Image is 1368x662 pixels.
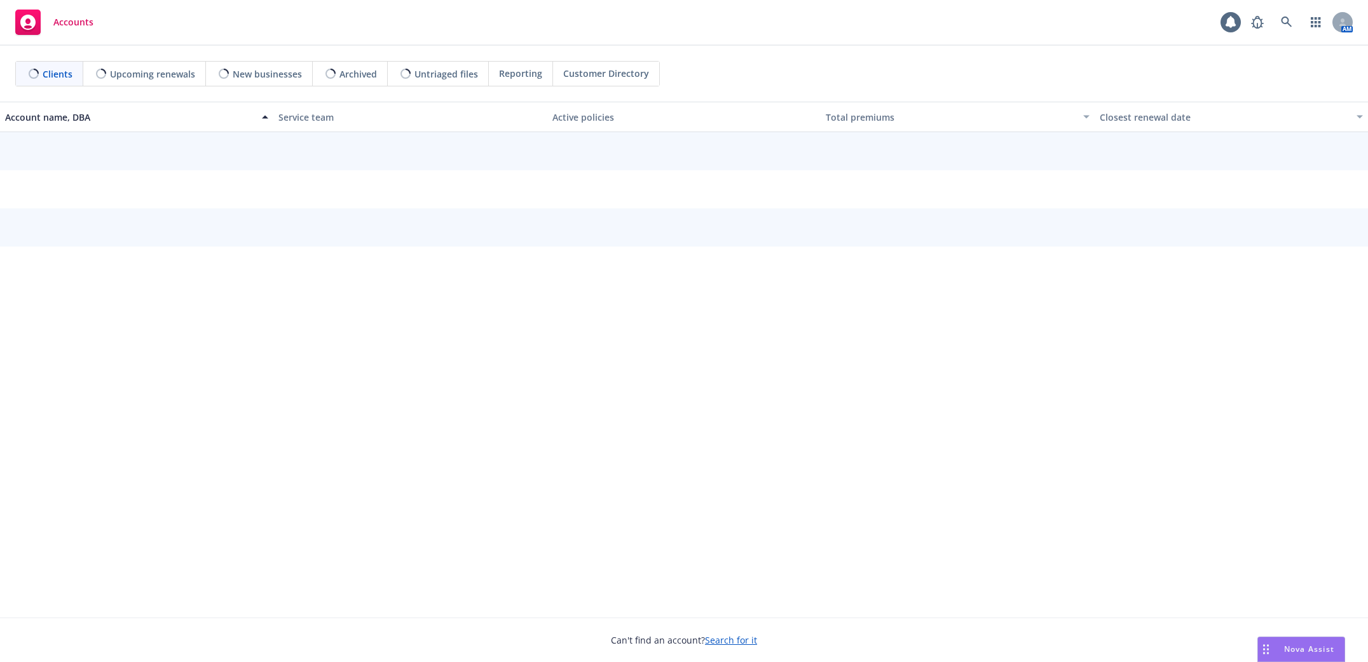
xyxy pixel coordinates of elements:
button: Service team [273,102,547,132]
span: Accounts [53,17,93,27]
div: Account name, DBA [5,111,254,124]
span: Untriaged files [414,67,478,81]
span: Nova Assist [1284,644,1334,654]
a: Switch app [1303,10,1329,35]
span: New businesses [233,67,302,81]
button: Closest renewal date [1095,102,1368,132]
span: Can't find an account? [611,633,757,647]
span: Reporting [499,67,542,80]
span: Clients [43,67,72,81]
div: Active policies [552,111,816,124]
button: Total premiums [821,102,1094,132]
span: Archived [339,67,377,81]
a: Search [1274,10,1299,35]
a: Report a Bug [1245,10,1270,35]
button: Active policies [547,102,821,132]
div: Service team [278,111,542,124]
span: Customer Directory [563,67,649,80]
div: Drag to move [1258,637,1274,661]
a: Accounts [10,4,99,40]
a: Search for it [705,634,757,646]
div: Total premiums [826,111,1075,124]
button: Nova Assist [1257,637,1345,662]
div: Closest renewal date [1100,111,1349,124]
span: Upcoming renewals [110,67,195,81]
